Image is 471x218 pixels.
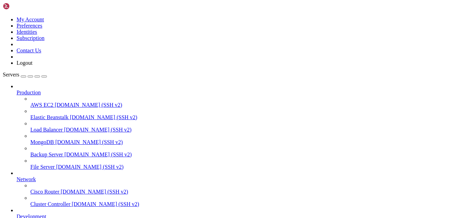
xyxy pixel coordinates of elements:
[30,158,468,170] li: File Server [DOMAIN_NAME] (SSH v2)
[30,201,468,207] a: Cluster Controller [DOMAIN_NAME] (SSH v2)
[70,114,138,120] span: [DOMAIN_NAME] (SSH v2)
[30,139,468,145] a: MongoDB [DOMAIN_NAME] (SSH v2)
[64,152,132,157] span: [DOMAIN_NAME] (SSH v2)
[55,102,122,108] span: [DOMAIN_NAME] (SSH v2)
[30,183,468,195] li: Cisco Router [DOMAIN_NAME] (SSH v2)
[30,189,59,195] span: Cisco Router
[61,189,128,195] span: [DOMAIN_NAME] (SSH v2)
[30,139,54,145] span: MongoDB
[17,83,468,170] li: Production
[17,29,37,35] a: Identities
[17,17,44,22] a: My Account
[30,133,468,145] li: MongoDB [DOMAIN_NAME] (SSH v2)
[30,102,53,108] span: AWS EC2
[17,176,36,182] span: Network
[30,96,468,108] li: AWS EC2 [DOMAIN_NAME] (SSH v2)
[56,164,124,170] span: [DOMAIN_NAME] (SSH v2)
[3,72,47,77] a: Servers
[30,127,63,133] span: Load Balancer
[30,164,468,170] a: File Server [DOMAIN_NAME] (SSH v2)
[17,35,44,41] a: Subscription
[17,48,41,53] a: Contact Us
[30,152,63,157] span: Backup Server
[64,127,132,133] span: [DOMAIN_NAME] (SSH v2)
[17,90,41,95] span: Production
[17,90,468,96] a: Production
[30,127,468,133] a: Load Balancer [DOMAIN_NAME] (SSH v2)
[30,189,468,195] a: Cisco Router [DOMAIN_NAME] (SSH v2)
[30,121,468,133] li: Load Balancer [DOMAIN_NAME] (SSH v2)
[3,72,19,77] span: Servers
[30,152,468,158] a: Backup Server [DOMAIN_NAME] (SSH v2)
[17,170,468,207] li: Network
[30,102,468,108] a: AWS EC2 [DOMAIN_NAME] (SSH v2)
[55,139,123,145] span: [DOMAIN_NAME] (SSH v2)
[17,23,42,29] a: Preferences
[30,108,468,121] li: Elastic Beanstalk [DOMAIN_NAME] (SSH v2)
[30,164,55,170] span: File Server
[30,201,70,207] span: Cluster Controller
[3,3,42,10] img: Shellngn
[17,176,468,183] a: Network
[17,60,32,66] a: Logout
[72,201,139,207] span: [DOMAIN_NAME] (SSH v2)
[30,145,468,158] li: Backup Server [DOMAIN_NAME] (SSH v2)
[30,114,69,120] span: Elastic Beanstalk
[30,195,468,207] li: Cluster Controller [DOMAIN_NAME] (SSH v2)
[30,114,468,121] a: Elastic Beanstalk [DOMAIN_NAME] (SSH v2)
